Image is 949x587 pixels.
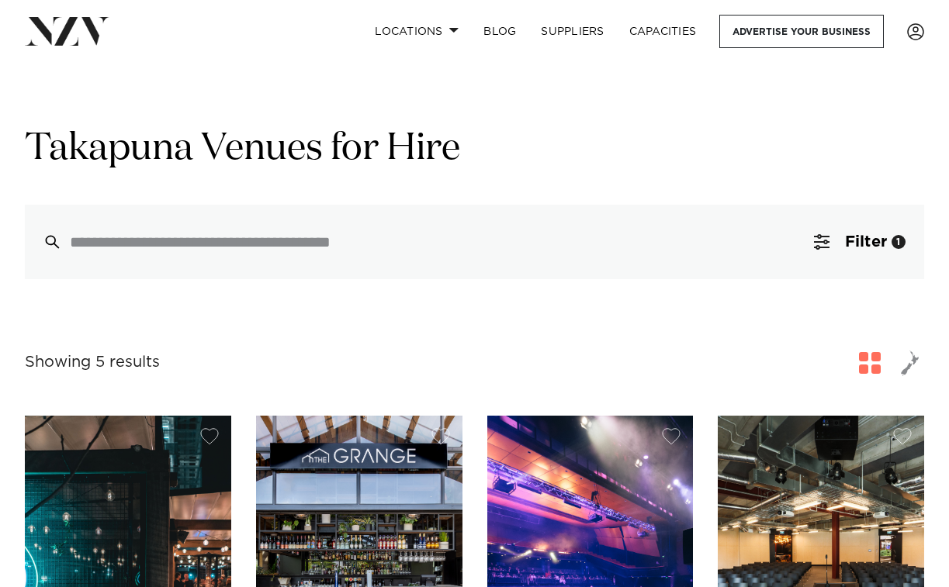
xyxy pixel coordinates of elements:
a: Locations [362,15,471,48]
a: BLOG [471,15,528,48]
a: Capacities [617,15,709,48]
button: Filter1 [795,205,924,279]
div: 1 [892,235,906,249]
div: Showing 5 results [25,350,160,375]
a: SUPPLIERS [528,15,616,48]
h1: Takapuna Venues for Hire [25,125,924,174]
img: nzv-logo.png [25,17,109,45]
span: Filter [845,234,887,250]
a: Advertise your business [719,15,884,48]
